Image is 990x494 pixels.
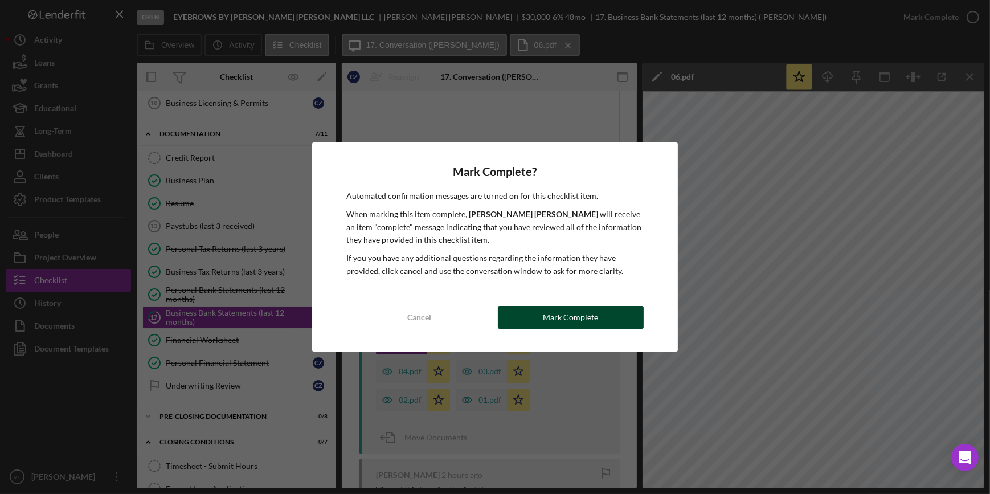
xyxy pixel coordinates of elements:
[346,208,643,246] p: When marking this item complete, will receive an item "complete" message indicating that you have...
[951,444,979,471] div: Open Intercom Messenger
[543,306,598,329] div: Mark Complete
[346,252,643,277] p: If you you have any additional questions regarding the information they have provided, click canc...
[469,209,598,219] b: [PERSON_NAME] [PERSON_NAME]
[346,165,643,178] h4: Mark Complete?
[498,306,644,329] button: Mark Complete
[346,190,643,202] p: Automated confirmation messages are turned on for this checklist item.
[346,306,492,329] button: Cancel
[407,306,431,329] div: Cancel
